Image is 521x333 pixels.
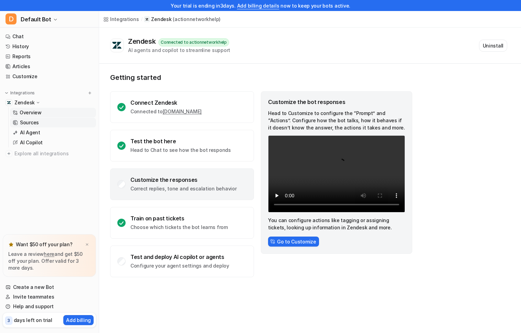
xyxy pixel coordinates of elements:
a: Sources [10,118,96,127]
p: You can configure actions like tagging or assigning tickets, looking up information in Zendesk an... [268,217,405,231]
span: / [141,16,142,22]
a: AI Agent [10,128,96,137]
img: Zendesk [7,101,11,105]
a: Add billing details [237,3,279,9]
div: Integrations [110,15,139,23]
div: Connect Zendesk [130,99,202,106]
img: x [85,242,89,247]
a: Help and support [3,302,96,311]
a: Invite teammates [3,292,96,302]
a: Customize [3,72,96,81]
div: AI agents and copilot to streamline support [128,46,230,54]
div: Customize the bot responses [268,98,405,105]
p: Zendesk [14,99,35,106]
button: Uninstall [479,40,507,52]
div: Test the bot here [130,138,231,145]
a: Explore all integrations [3,149,96,158]
a: Integrations [103,15,139,23]
p: 3 [8,318,10,324]
span: Explore all integrations [14,148,93,159]
a: Overview [10,108,96,117]
img: expand menu [4,91,9,95]
a: Articles [3,62,96,71]
p: Correct replies, tone and escalation behavior [130,185,236,192]
button: Add billing [63,315,94,325]
a: here [44,251,54,257]
p: Head to Chat to see how the bot responds [130,147,231,154]
a: Zendesk(actionnetworkhelp) [144,16,221,23]
span: D [6,13,17,24]
a: Create a new Bot [3,282,96,292]
p: days left on trial [14,316,52,324]
a: AI Copilot [10,138,96,147]
p: Overview [20,109,42,116]
img: Zendesk logo [112,41,122,50]
p: AI Copilot [20,139,43,146]
p: Zendesk [151,16,171,23]
img: star [8,242,14,247]
p: AI Agent [20,129,40,136]
div: Connected to actionnetworkhelp [158,38,229,46]
a: Reports [3,52,96,61]
p: Head to Customize to configure the “Prompt” and “Actions”. Configure how the bot talks, how it be... [268,110,405,131]
p: Configure your agent settings and deploy [130,262,229,269]
a: Chat [3,32,96,41]
div: Customize the responses [130,176,236,183]
p: Getting started [110,73,413,82]
video: Your browser does not support the video tag. [268,135,405,212]
p: Integrations [10,90,35,96]
p: ( actionnetworkhelp ) [173,16,221,23]
p: Want $50 off your plan? [16,241,73,248]
a: History [3,42,96,51]
div: Train on past tickets [130,215,228,222]
p: Sources [20,119,39,126]
img: CstomizeIcon [270,239,275,244]
button: Go to Customize [268,237,319,247]
div: Test and deploy AI copilot or agents [130,253,229,260]
div: Zendesk [128,37,158,45]
button: Integrations [3,90,37,96]
img: explore all integrations [6,150,12,157]
p: Connected to [130,108,202,115]
img: menu_add.svg [87,91,92,95]
p: Choose which tickets the bot learns from [130,224,228,231]
p: Leave a review and get $50 off your plan. Offer valid for 3 more days. [8,251,91,271]
p: Add billing [66,316,91,324]
span: Default Bot [21,14,51,24]
a: [DOMAIN_NAME] [163,108,202,114]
